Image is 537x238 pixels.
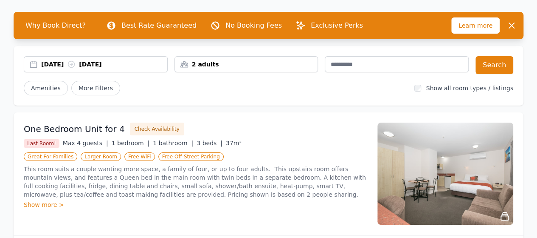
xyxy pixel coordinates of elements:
[24,165,367,199] p: This room suits a couple wanting more space, a family of four, or up to four adults. This upstair...
[130,123,184,135] button: Check Availability
[124,152,155,161] span: Free WiFi
[71,81,120,95] span: More Filters
[24,123,125,135] h3: One Bedroom Unit for 4
[311,20,363,31] p: Exclusive Perks
[197,140,222,146] span: 3 beds |
[175,60,318,69] div: 2 adults
[81,152,121,161] span: Larger Room
[63,140,108,146] span: Max 4 guests |
[225,20,282,31] p: No Booking Fees
[426,85,513,92] label: Show all room types / listings
[112,140,150,146] span: 1 bedroom |
[24,201,367,209] div: Show more >
[24,152,77,161] span: Great For Families
[41,60,167,69] div: [DATE] [DATE]
[24,139,59,148] span: Last Room!
[475,56,513,74] button: Search
[158,152,224,161] span: Free Off-Street Parking
[24,81,68,95] button: Amenities
[19,17,93,34] span: Why Book Direct?
[153,140,193,146] span: 1 bathroom |
[451,17,500,34] span: Learn more
[226,140,242,146] span: 37m²
[121,20,197,31] p: Best Rate Guaranteed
